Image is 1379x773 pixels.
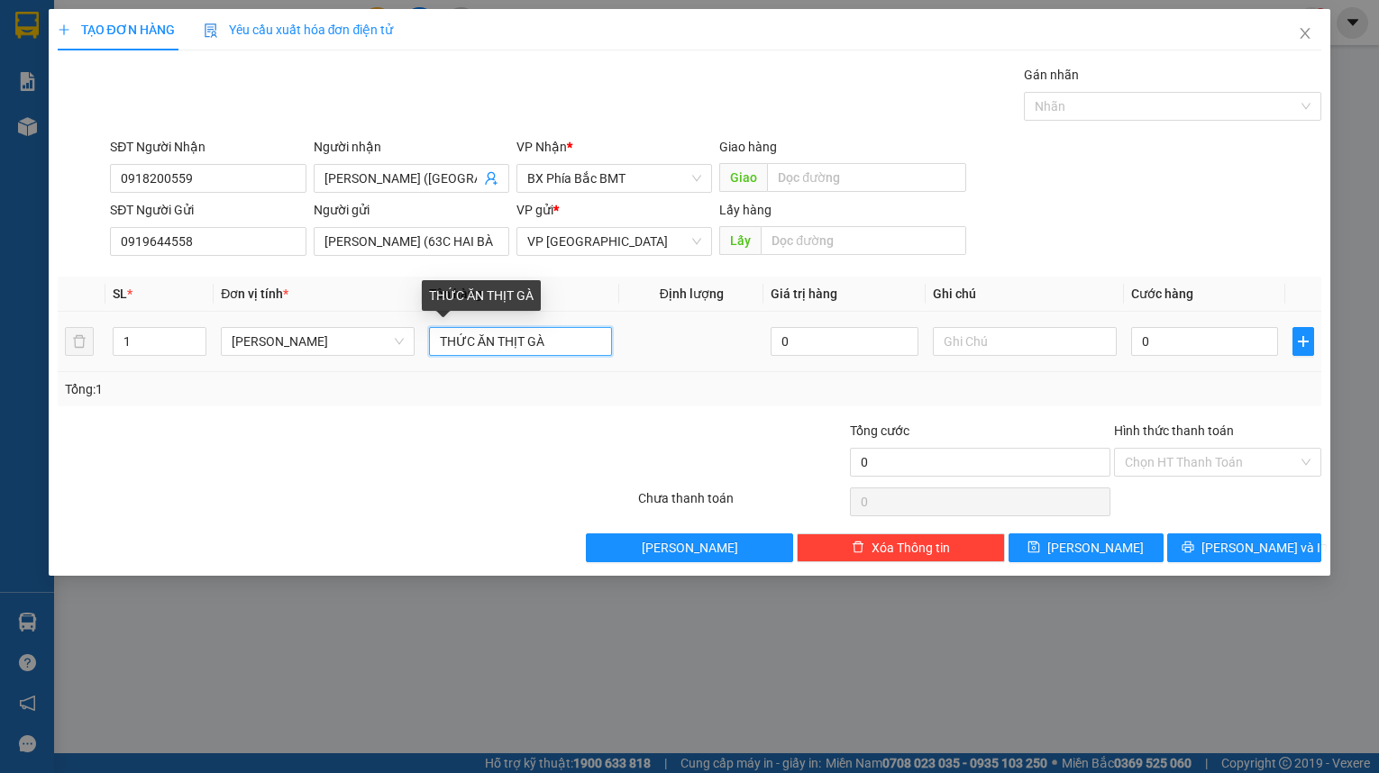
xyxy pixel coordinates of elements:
span: save [1027,541,1040,555]
div: Chưa thanh toán [636,488,847,520]
span: TẠO ĐƠN HÀNG [58,23,175,37]
button: delete [65,327,94,356]
span: [PERSON_NAME] [1047,538,1144,558]
div: 0343211002 [211,80,356,105]
div: 100.000 [208,116,358,141]
button: deleteXóa Thông tin [797,533,1004,562]
span: BX Phía Bắc BMT [527,165,701,192]
span: Gửi: [15,17,43,36]
div: Người nhận [314,137,509,157]
span: [PERSON_NAME] và In [1201,538,1328,558]
span: delete [852,541,864,555]
button: save[PERSON_NAME] [1009,533,1164,562]
div: THỨC ĂN THỊT GÀ [422,280,541,311]
span: VP Nhận [516,140,567,154]
span: Giao hàng [719,140,777,154]
button: [PERSON_NAME] [586,533,793,562]
div: HƯNG [15,59,198,80]
div: BX Phía Bắc BMT [211,15,356,59]
button: plus [1292,327,1314,356]
input: Ghi Chú [933,327,1117,356]
div: SĐT Người Gửi [110,200,306,220]
span: Xóa Thông tin [872,538,950,558]
span: Đơn vị tính [221,286,288,301]
div: Người gửi [314,200,509,220]
div: VP gửi [516,200,712,220]
label: Hình thức thanh toán [1114,423,1234,438]
span: Món [232,328,403,355]
button: Close [1280,9,1330,59]
span: Giá trị hàng [771,286,837,301]
div: Tổng: 1 [65,379,534,399]
input: Dọc đường [767,163,966,192]
span: Lấy hàng [719,203,772,217]
th: Ghi chú [926,277,1124,312]
span: SL [113,286,127,301]
span: Yêu cầu xuất hóa đơn điện tử [204,23,394,37]
div: VP [GEOGRAPHIC_DATA] [15,15,198,59]
input: Dọc đường [761,226,966,255]
span: Nhận: [211,17,254,36]
span: Cước hàng [1131,286,1193,301]
input: 0 [771,327,918,356]
span: Lấy [719,226,761,255]
div: TRUNG [211,59,356,80]
label: Gán nhãn [1024,68,1079,82]
button: printer[PERSON_NAME] và In [1167,533,1322,562]
span: plus [58,23,70,36]
span: Định lượng [660,286,724,301]
span: VP Đà Lạt [527,228,701,255]
span: plus [1293,334,1313,349]
img: icon [204,23,218,38]
span: printer [1182,541,1194,555]
span: [PERSON_NAME] [642,538,738,558]
span: close [1298,26,1312,41]
span: Giao [719,163,767,192]
span: user-add [484,171,498,186]
div: 0989549076 [15,80,198,105]
div: SĐT Người Nhận [110,137,306,157]
input: VD: Bàn, Ghế [429,327,613,356]
span: CC : [208,121,233,140]
span: Tổng cước [850,423,909,438]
